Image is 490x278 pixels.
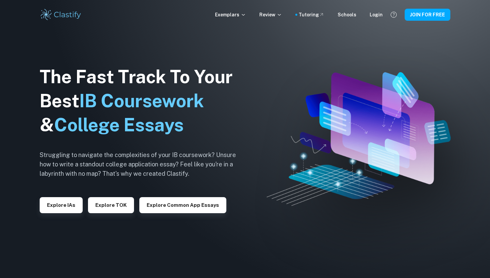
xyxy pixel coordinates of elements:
a: Login [370,11,383,18]
img: Clastify logo [40,8,82,21]
button: Explore Common App essays [139,197,226,213]
a: Tutoring [299,11,324,18]
p: Exemplars [215,11,246,18]
p: Review [259,11,282,18]
button: Explore IAs [40,197,83,213]
h1: The Fast Track To Your Best & [40,65,246,137]
h6: Struggling to navigate the complexities of your IB coursework? Unsure how to write a standout col... [40,150,246,178]
button: JOIN FOR FREE [405,9,450,21]
span: College Essays [54,114,184,135]
button: Help and Feedback [388,9,399,20]
a: Explore Common App essays [139,201,226,208]
button: Explore TOK [88,197,134,213]
a: Schools [338,11,356,18]
a: Explore IAs [40,201,83,208]
img: Clastify hero [267,72,451,205]
a: Explore TOK [88,201,134,208]
span: IB Coursework [79,90,204,111]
